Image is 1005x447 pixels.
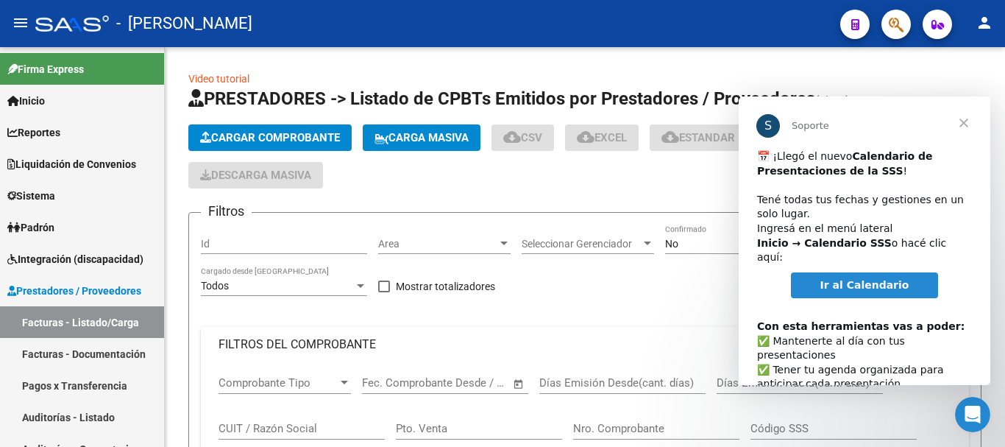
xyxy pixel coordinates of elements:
app-download-masive: Descarga masiva de comprobantes (adjuntos) [188,162,323,189]
button: Cargar Comprobante [188,124,352,151]
a: Video tutorial [188,73,249,85]
span: - [PERSON_NAME] [116,7,252,40]
mat-icon: cloud_download [503,128,521,146]
span: EXCEL [577,131,627,144]
span: Todos [201,280,229,292]
span: Cargar Comprobante [200,131,340,144]
iframe: Intercom live chat mensaje [739,96,990,385]
span: Integración (discapacidad) [7,251,143,267]
span: Prestadores / Proveedores [7,283,141,299]
span: Inicio [7,93,45,109]
button: Descarga Masiva [188,162,323,189]
mat-expansion-panel-header: FILTROS DEL COMPROBANTE [201,327,969,362]
mat-icon: cloud_download [577,128,594,146]
h3: Filtros [201,201,252,222]
span: Firma Express [7,61,84,77]
input: Fecha inicio [362,376,422,390]
span: Descarga Masiva [200,169,311,182]
input: Fecha fin [435,376,506,390]
button: Open calendar [511,376,528,393]
iframe: Intercom live chat [955,397,990,432]
span: Mostrar totalizadores [396,278,495,295]
span: Estandar [661,131,735,144]
mat-icon: menu [12,14,29,32]
mat-icon: cloud_download [661,128,679,146]
span: Carga Masiva [374,131,469,144]
span: Padrón [7,219,54,236]
span: Comprobante Tipo [219,376,338,390]
span: (alt+q) [815,94,850,108]
div: ​✅ Mantenerte al día con tus presentaciones ✅ Tener tu agenda organizada para anticipar cada pres... [18,208,233,396]
span: No [665,238,678,250]
button: EXCEL [565,124,639,151]
mat-panel-title: FILTROS DEL COMPROBANTE [219,337,934,353]
button: Estandar [650,124,747,151]
mat-icon: person [976,14,993,32]
span: Area [378,238,497,250]
span: Seleccionar Gerenciador [522,238,641,250]
span: Liquidación de Convenios [7,156,136,172]
button: CSV [491,124,554,151]
b: Con esta herramientas vas a poder: [18,224,226,236]
span: PRESTADORES -> Listado de CPBTs Emitidos por Prestadores / Proveedores [188,88,815,109]
button: Carga Masiva [363,124,480,151]
span: Sistema [7,188,55,204]
span: Reportes [7,124,60,141]
span: CSV [503,131,542,144]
